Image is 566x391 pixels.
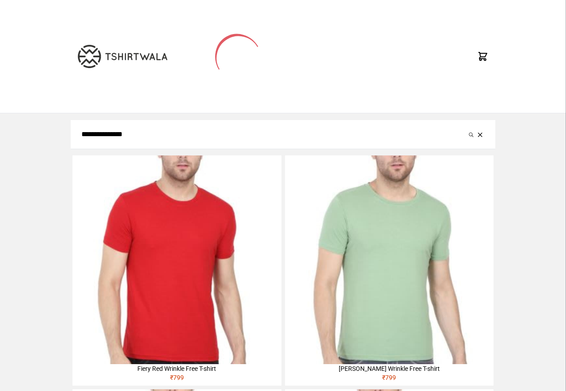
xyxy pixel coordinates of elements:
[467,129,476,140] button: Submit your search query.
[285,364,494,373] div: [PERSON_NAME] Wrinkle Free T-shirt
[78,45,167,68] img: TW-LOGO-400-104.png
[72,155,281,364] img: 4M6A2225-320x320.jpg
[285,155,494,386] a: [PERSON_NAME] Wrinkle Free T-shirt₹799
[72,364,281,373] div: Fiery Red Wrinkle Free T-shirt
[72,155,281,386] a: Fiery Red Wrinkle Free T-shirt₹799
[285,373,494,386] div: ₹ 799
[72,373,281,386] div: ₹ 799
[285,155,494,364] img: 4M6A2211-320x320.jpg
[476,129,485,140] button: Clear the search query.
